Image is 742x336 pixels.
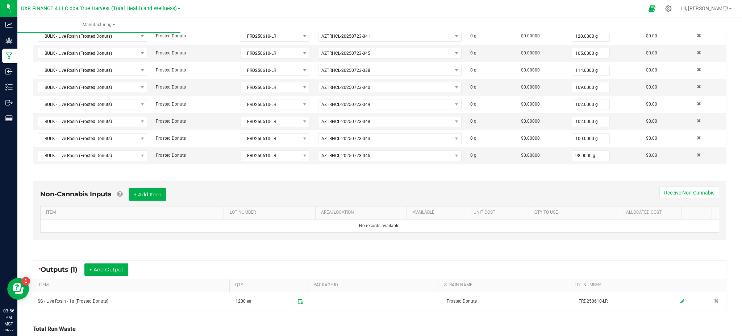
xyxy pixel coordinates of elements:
[521,136,540,141] span: $0.00000
[470,33,473,38] span: 0
[444,282,566,288] a: STRAIN NAMESortable
[534,210,617,216] a: QTY TO USESortable
[38,31,147,42] span: NO DATA FOUND
[46,210,221,216] a: ITEMSortable
[321,85,370,90] span: AZTRHCL-20250723-040
[84,263,128,276] button: + Add Output
[474,136,476,141] span: g
[33,325,726,333] div: Total Run Waste
[470,136,473,141] span: 0
[5,83,13,91] inline-svg: Inventory
[3,308,14,327] p: 03:56 PM MST
[413,210,465,216] a: AVAILABLESortable
[5,37,13,44] inline-svg: Grow
[5,21,13,28] inline-svg: Analytics
[470,67,473,73] span: 0
[474,33,476,38] span: g
[41,220,719,232] td: No records available.
[318,99,462,110] span: NO DATA FOUND
[521,119,540,124] span: $0.00000
[646,50,657,56] span: $0.00
[39,282,226,288] a: ITEMSortable
[129,188,166,201] button: + Add Item
[521,33,540,38] span: $0.00000
[474,210,526,216] a: Unit CostSortable
[38,99,147,110] span: NO DATA FOUND
[156,50,186,56] span: Frosted Donuts
[474,67,476,73] span: g
[38,65,138,75] span: BULK - Live Rosin (Frosted Donuts)
[318,48,462,59] span: NO DATA FOUND
[521,102,540,107] span: $0.00000
[235,282,305,288] a: QTYSortable
[313,282,435,288] a: PACKAGE IDSortable
[318,116,462,127] span: NO DATA FOUND
[646,153,657,158] span: $0.00
[38,151,138,161] span: BULK - Live Rosin (Frosted Donuts)
[3,327,14,333] p: 08/27
[156,85,186,90] span: Frosted Donuts
[521,85,540,90] span: $0.00000
[156,102,186,107] span: Frosted Donuts
[470,119,473,124] span: 0
[321,34,370,39] span: AZTRHCL-20250723-041
[318,133,462,144] span: NO DATA FOUND
[5,52,13,60] inline-svg: Manufacturing
[321,136,370,141] span: AZTRHCL-20250723-043
[646,119,657,124] span: $0.00
[241,31,300,41] span: FRD250610-LR
[21,277,30,286] iframe: Resource center unread badge
[33,292,231,311] td: SG - Live Rosin - 1g (Frosted Donuts)
[241,116,300,127] span: FRD250610-LR
[321,119,370,124] span: AZTRHCL-20250723-048
[321,210,404,216] a: AREA/LOCATIONSortable
[470,102,473,107] span: 0
[230,210,313,216] a: LOT NUMBERSortable
[318,82,462,93] span: NO DATA FOUND
[38,48,147,59] span: NO DATA FOUND
[156,119,186,124] span: Frosted Donuts
[646,102,657,107] span: $0.00
[38,116,147,127] span: NO DATA FOUND
[5,115,13,122] inline-svg: Reports
[470,153,473,158] span: 0
[321,102,370,107] span: AZTRHCL-20250723-049
[521,153,540,158] span: $0.00000
[687,210,709,216] a: Sortable
[241,82,300,93] span: FRD250610-LR
[5,68,13,75] inline-svg: Inbound
[470,85,473,90] span: 0
[38,150,147,161] span: NO DATA FOUND
[241,134,300,144] span: FRD250610-LR
[38,65,147,76] span: NO DATA FOUND
[318,65,462,76] span: NO DATA FOUND
[474,153,476,158] span: g
[40,190,112,198] span: Non-Cannabis Inputs
[17,17,180,33] a: Manufacturing
[574,292,673,311] td: FRD250610-LR
[117,190,122,198] a: Add Non-Cannabis items that were also consumed in the run (e.g. gloves and packaging); Also add N...
[38,133,147,144] span: NO DATA FOUND
[474,85,476,90] span: g
[575,282,664,288] a: LOT NUMBERSortable
[521,67,540,73] span: $0.00000
[5,99,13,106] inline-svg: Outbound
[646,33,657,38] span: $0.00
[318,31,462,42] span: NO DATA FOUND
[474,102,476,107] span: g
[321,153,370,158] span: AZTRHCL-20250723-046
[241,48,300,58] span: FRD250610-LR
[241,65,300,75] span: FRD250610-LR
[672,282,716,288] a: Sortable
[38,82,147,93] span: NO DATA FOUND
[521,50,540,56] span: $0.00000
[646,85,657,90] span: $0.00
[442,292,574,311] td: Frosted Donuts
[626,210,679,216] a: Allocated CostSortable
[38,134,138,144] span: BULK - Live Rosin (Frosted Donuts)
[241,151,300,161] span: FRD250610-LR
[156,67,186,73] span: Frosted Donuts
[38,48,138,58] span: BULK - Live Rosin (Frosted Donuts)
[235,295,251,307] span: 1200 ea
